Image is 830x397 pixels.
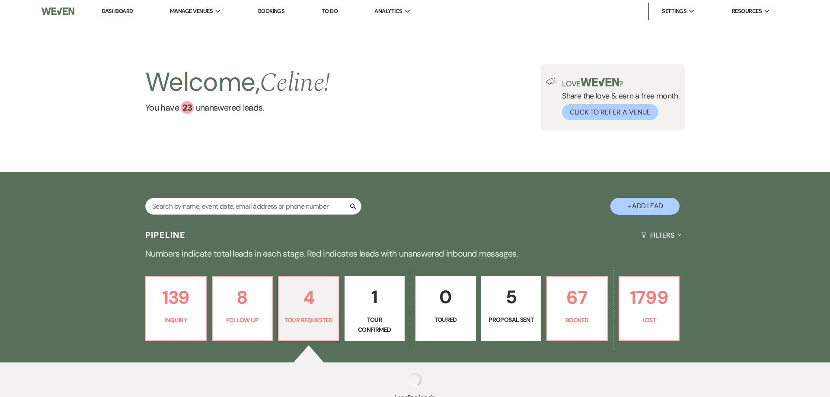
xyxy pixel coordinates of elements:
div: Share the love & earn a free month. [557,78,680,120]
img: loading spinner [408,373,422,387]
img: Weven Logo [41,2,74,20]
p: 67 [552,283,602,312]
button: Click to Refer a Venue [562,104,658,120]
button: + Add Lead [610,198,680,215]
h3: Pipeline [145,229,186,241]
a: 1799Lost [619,276,680,341]
p: 5 [487,283,536,311]
span: Manage Venues [170,7,213,16]
p: Proposal Sent [487,315,536,324]
p: 1799 [625,283,674,312]
a: 139Inquiry [145,276,207,341]
a: 5Proposal Sent [481,276,542,341]
p: 1 [350,283,399,311]
button: Filters [638,224,685,247]
a: You have 23 unanswered leads. [145,101,330,114]
a: 8Follow Up [212,276,273,341]
img: loud-speaker-illustration.svg [546,78,557,85]
span: Settings [662,7,686,16]
div: 23 [181,101,194,114]
input: Search by name, event date, email address or phone number [145,198,361,215]
p: Love ? [562,78,680,88]
p: 4 [284,283,333,312]
span: Celine ! [260,63,330,103]
a: Bookings [258,7,285,15]
p: 8 [218,283,267,312]
a: 0Toured [415,276,476,341]
p: 139 [151,283,201,312]
p: Lost [625,315,674,325]
img: weven-logo-green.svg [581,78,619,86]
p: Tour Confirmed [350,315,399,334]
a: 4Tour Requested [278,276,339,341]
span: Resources [732,7,762,16]
a: Dashboard [102,7,133,16]
p: 0 [421,283,470,311]
p: Booked [552,315,602,325]
a: 67Booked [546,276,608,341]
p: Numbers indicate total leads in each stage. Red indicates leads with unanswered inbound messages. [104,247,726,260]
p: Tour Requested [284,315,333,325]
p: Follow Up [218,315,267,325]
p: Inquiry [151,315,201,325]
h2: Welcome, [145,64,330,101]
span: Analytics [374,7,402,16]
a: 1Tour Confirmed [345,276,405,341]
p: Toured [421,315,470,324]
a: To Do [322,7,338,15]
